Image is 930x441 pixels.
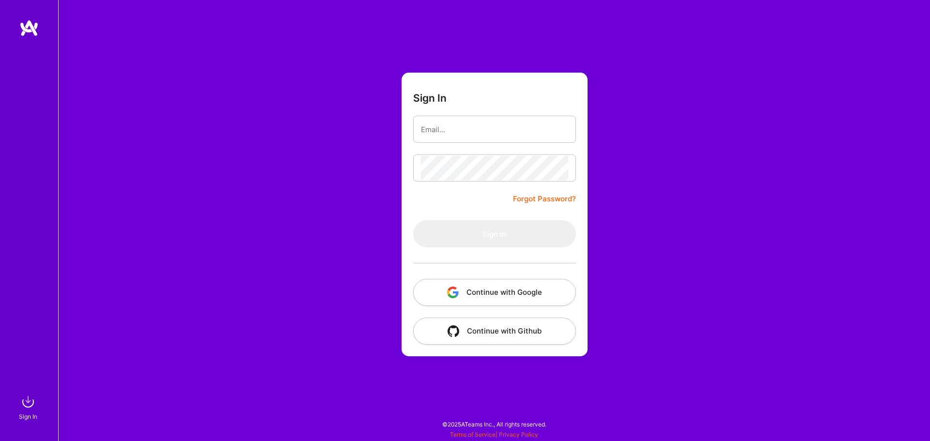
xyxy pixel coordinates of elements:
[20,392,38,422] a: sign inSign In
[19,411,37,422] div: Sign In
[499,431,538,438] a: Privacy Policy
[413,220,576,247] button: Sign In
[450,431,538,438] span: |
[513,193,576,205] a: Forgot Password?
[448,325,459,337] img: icon
[450,431,496,438] a: Terms of Service
[18,392,38,411] img: sign in
[421,117,568,142] input: Email...
[413,92,447,104] h3: Sign In
[413,318,576,345] button: Continue with Github
[413,279,576,306] button: Continue with Google
[19,19,39,37] img: logo
[58,412,930,436] div: © 2025 ATeams Inc., All rights reserved.
[447,287,459,298] img: icon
